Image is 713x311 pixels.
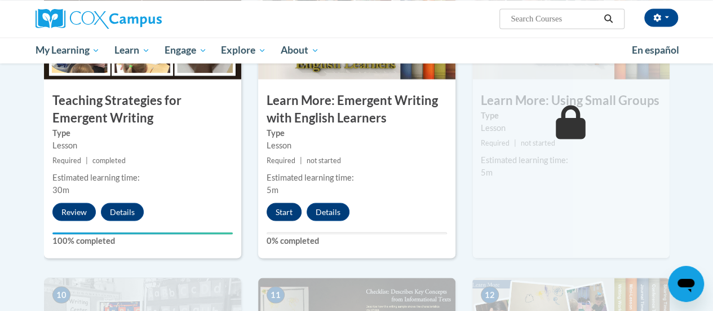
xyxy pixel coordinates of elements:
button: Review [52,203,96,221]
span: 5m [267,185,278,194]
button: Account Settings [644,8,678,27]
div: Lesson [481,121,661,134]
div: Lesson [267,139,447,151]
a: Explore [214,37,273,63]
a: Learn [107,37,157,63]
div: Estimated learning time: [52,171,233,183]
a: En español [625,38,687,62]
button: Start [267,203,302,221]
span: completed [92,156,126,164]
span: 11 [267,286,285,303]
h3: Learn More: Emergent Writing with English Learners [258,91,455,126]
a: About [273,37,326,63]
a: Engage [157,37,214,63]
span: My Learning [35,43,100,57]
label: 100% completed [52,234,233,247]
div: Lesson [52,139,233,151]
div: Estimated learning time: [481,154,661,166]
span: Required [52,156,81,164]
img: Cox Campus [36,8,162,29]
span: 10 [52,286,70,303]
span: not started [307,156,341,164]
button: Details [101,203,144,221]
span: | [86,156,88,164]
label: 0% completed [267,234,447,247]
a: My Learning [28,37,108,63]
button: Search [600,12,617,25]
span: Explore [221,43,266,57]
span: 12 [481,286,499,303]
span: Required [267,156,295,164]
h3: Teaching Strategies for Emergent Writing [44,91,241,126]
span: 30m [52,185,69,194]
div: Your progress [52,232,233,234]
span: Engage [165,43,207,57]
span: Required [481,138,510,147]
div: Main menu [27,37,687,63]
span: | [300,156,302,164]
label: Type [481,109,661,121]
span: not started [521,138,555,147]
span: About [281,43,319,57]
span: Learn [114,43,150,57]
span: 5m [481,167,493,177]
a: Cox Campus [36,8,238,29]
span: | [514,138,516,147]
label: Type [52,126,233,139]
input: Search Courses [510,12,600,25]
button: Details [307,203,349,221]
h3: Learn More: Using Small Groups [472,91,670,109]
label: Type [267,126,447,139]
div: Estimated learning time: [267,171,447,183]
iframe: Button to launch messaging window, conversation in progress [668,266,704,302]
span: En español [632,44,679,56]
